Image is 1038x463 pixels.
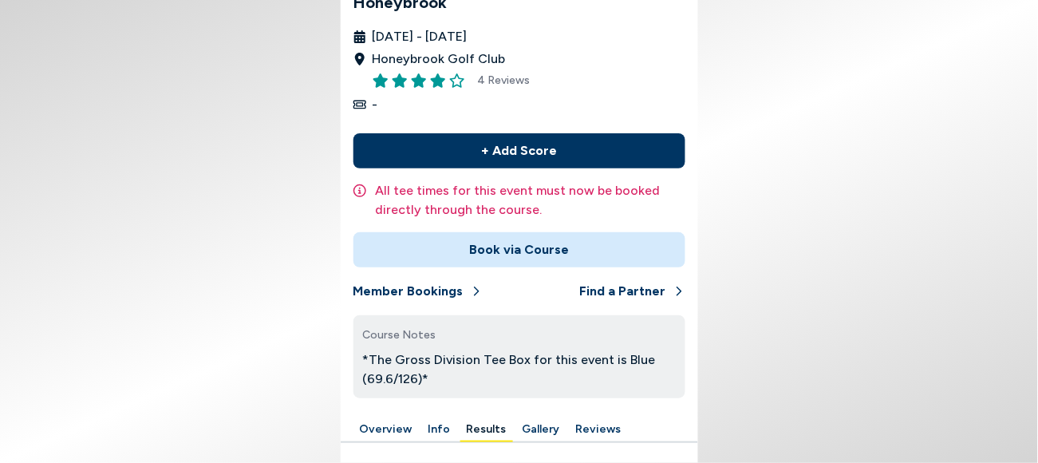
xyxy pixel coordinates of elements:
button: Book via Course [353,232,685,267]
button: Gallery [516,417,566,442]
button: Reviews [570,417,628,442]
span: Course Notes [363,328,436,342]
button: Member Bookings [353,274,483,309]
button: Overview [353,417,419,442]
p: All tee times for this event must now be booked directly through the course. [376,181,685,220]
p: *The Gross Division Tee Box for this event is Blue (69.6/126)* [363,350,676,389]
span: Honeybrook Golf Club [373,49,506,69]
button: + Add Score [353,133,685,168]
button: Find a Partner [580,274,685,309]
button: Info [422,417,457,442]
span: - [373,95,378,114]
div: Manage your account [341,417,698,442]
span: [DATE] - [DATE] [373,27,468,46]
button: Rate this item 2 stars [392,73,408,89]
button: Rate this item 4 stars [430,73,446,89]
span: 4 Reviews [478,72,531,89]
button: Rate this item 5 stars [449,73,465,89]
button: Rate this item 3 stars [411,73,427,89]
button: Results [460,417,513,442]
button: Rate this item 1 stars [373,73,389,89]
